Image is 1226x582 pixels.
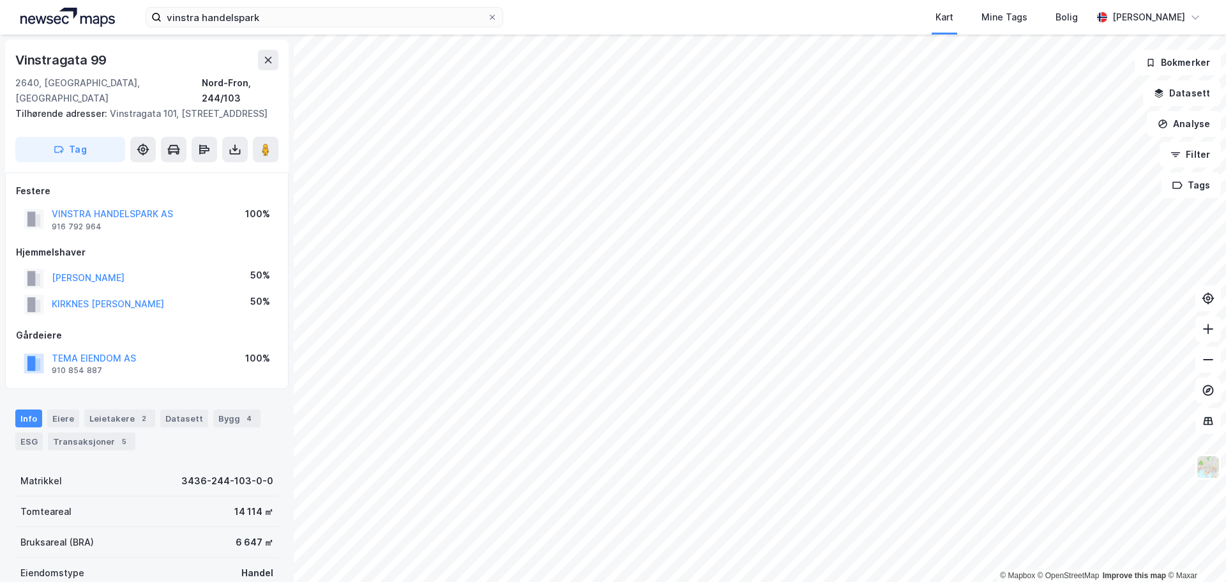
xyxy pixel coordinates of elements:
div: 3436-244-103-0-0 [181,473,273,489]
button: Datasett [1143,80,1221,106]
div: Eiendomstype [20,565,84,581]
div: Bygg [213,410,261,427]
span: Tilhørende adresser: [15,108,110,119]
a: Improve this map [1103,571,1166,580]
div: Transaksjoner [48,433,135,450]
div: Kart [935,10,953,25]
div: 2640, [GEOGRAPHIC_DATA], [GEOGRAPHIC_DATA] [15,75,202,106]
div: Bolig [1056,10,1078,25]
div: 6 647 ㎡ [236,535,273,550]
div: 50% [250,268,270,283]
div: 100% [245,351,270,366]
button: Tags [1162,172,1221,198]
div: Info [15,410,42,427]
div: Bruksareal (BRA) [20,535,94,550]
div: Tomteareal [20,504,72,519]
div: Festere [16,183,278,199]
button: Filter [1160,142,1221,167]
button: Analyse [1147,111,1221,137]
iframe: Chat Widget [1162,521,1226,582]
button: Tag [15,137,125,162]
div: Gårdeiere [16,328,278,343]
div: Hjemmelshaver [16,245,278,260]
div: 916 792 964 [52,222,102,232]
img: Z [1196,455,1220,479]
div: ESG [15,433,43,450]
div: 2 [137,412,150,425]
a: OpenStreetMap [1038,571,1100,580]
input: Søk på adresse, matrikkel, gårdeiere, leietakere eller personer [162,8,487,27]
div: Leietakere [84,410,155,427]
div: [PERSON_NAME] [1112,10,1185,25]
a: Mapbox [1000,571,1035,580]
button: Bokmerker [1135,50,1221,75]
div: 4 [243,412,255,425]
div: 14 114 ㎡ [234,504,273,519]
div: Datasett [160,410,208,427]
div: 5 [117,435,130,448]
div: 100% [245,206,270,222]
div: Handel [241,565,273,581]
div: Vinstragata 101, [STREET_ADDRESS] [15,106,268,121]
div: Eiere [47,410,79,427]
div: 910 854 887 [52,365,102,376]
div: Matrikkel [20,473,62,489]
img: logo.a4113a55bc3d86da70a041830d287a7e.svg [20,8,115,27]
div: Mine Tags [981,10,1027,25]
div: Nord-Fron, 244/103 [202,75,278,106]
div: Vinstragata 99 [15,50,109,70]
div: 50% [250,294,270,309]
